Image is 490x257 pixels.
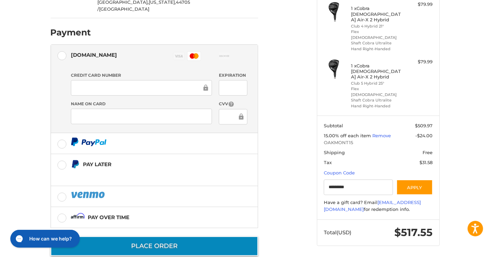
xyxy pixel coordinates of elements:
[324,229,351,236] span: Total (USD)
[351,29,404,40] li: Flex [DEMOGRAPHIC_DATA]
[71,172,215,178] iframe: PayPal Message 3
[71,138,107,146] img: PayPal icon
[324,160,332,165] span: Tax
[394,226,433,239] span: $517.55
[71,191,106,199] img: PayPal icon
[71,101,212,107] label: Name on Card
[423,150,433,155] span: Free
[415,133,433,138] span: -$24.00
[324,133,372,138] span: 15.00% off each item
[351,97,404,103] li: Shaft Cobra Ultralite
[324,180,393,195] input: Gift Certificate or Coupon Code
[351,63,404,80] h4: 1 x Cobra [DEMOGRAPHIC_DATA] Air-X 2 Hybrid
[7,227,82,250] iframe: Gorgias live chat messenger
[405,58,433,65] div: $79.99
[324,200,421,212] a: [EMAIL_ADDRESS][DOMAIN_NAME]
[51,27,91,38] h2: Payment
[351,40,404,46] li: Shaft Cobra Ultralite
[351,81,404,86] li: Club 5 Hybrid 25°
[88,212,130,223] div: Pay over time
[405,1,433,8] div: $79.99
[99,6,149,12] span: [GEOGRAPHIC_DATA]
[219,101,247,107] label: CVV
[351,86,404,97] li: Flex [DEMOGRAPHIC_DATA]
[372,133,391,138] a: Remove
[51,236,258,256] button: Place Order
[324,150,345,155] span: Shipping
[71,160,79,169] img: Pay Later icon
[396,180,433,195] button: Apply
[324,170,355,175] a: Coupon Code
[219,72,247,78] label: Expiration
[83,159,215,170] div: Pay Later
[351,46,404,52] li: Hand Right-Handed
[351,6,404,22] h4: 1 x Cobra [DEMOGRAPHIC_DATA] Air-X 2 Hybrid
[324,139,433,146] span: OAKMONT15
[324,123,343,128] span: Subtotal
[71,213,85,222] img: Affirm icon
[71,72,212,78] label: Credit Card Number
[324,199,433,213] div: Have a gift card? Email for redemption info.
[433,238,490,257] iframe: Google Customer Reviews
[351,103,404,109] li: Hand Right-Handed
[71,49,117,61] div: [DOMAIN_NAME]
[351,23,404,29] li: Club 4 Hybrid 21°
[415,123,433,128] span: $509.97
[419,160,433,165] span: $31.58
